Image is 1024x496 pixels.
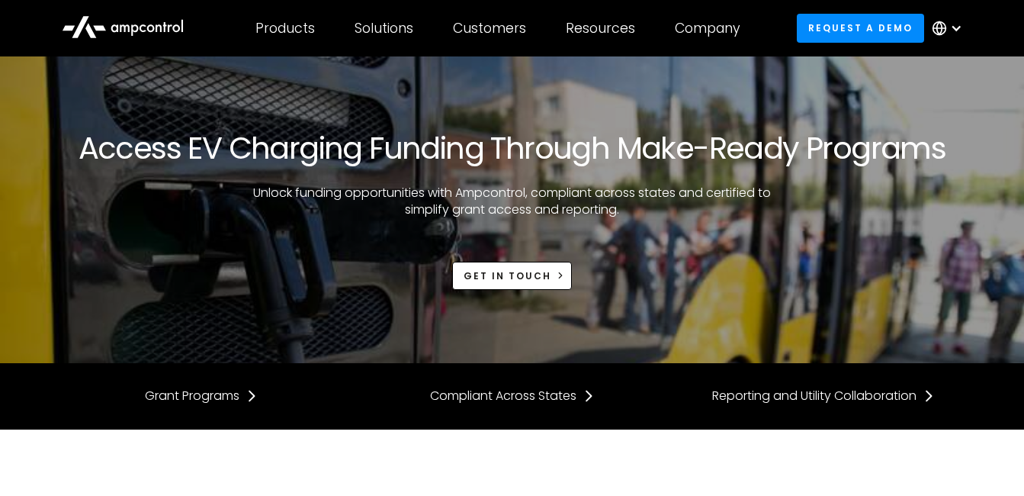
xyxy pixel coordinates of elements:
div: Customers [453,20,526,37]
div: Products [255,20,315,37]
div: Solutions [355,20,413,37]
a: Reporting and Utility Collaboration [712,388,935,404]
div: Get in touch [464,269,551,283]
div: Compliant Across States [430,388,576,404]
div: Company [675,20,740,37]
div: Resources [566,20,635,37]
h1: Access EV Charging Funding Through Make-Ready Programs [79,130,946,166]
div: Reporting and Utility Collaboration [712,388,916,404]
a: Get in touch [452,262,573,290]
div: Grant Programs [145,388,239,404]
a: Compliant Across States [430,388,595,404]
p: Unlock funding opportunities with Ampcontrol, compliant across states and certified to simplify g... [234,185,791,219]
a: Request a demo [797,14,925,42]
a: Grant Programs [145,388,258,404]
